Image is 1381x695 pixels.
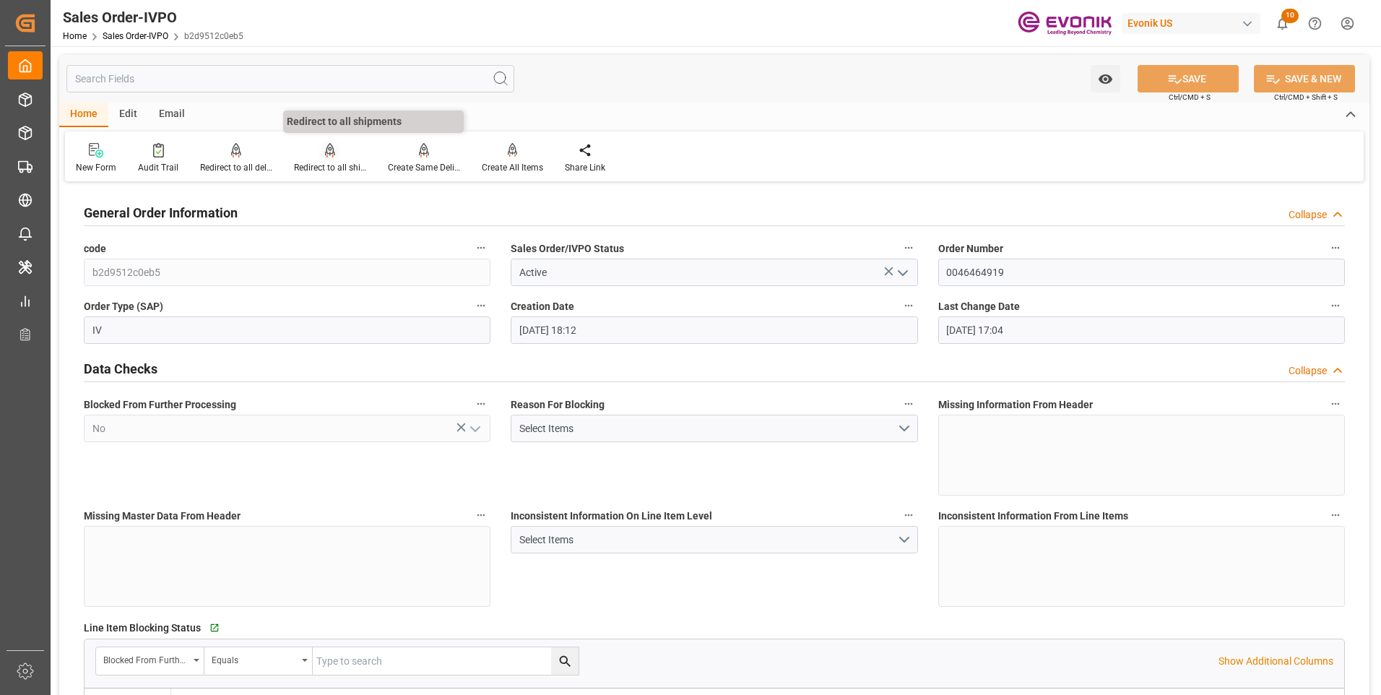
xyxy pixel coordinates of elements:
button: Blocked From Further Processing [472,394,490,413]
div: Collapse [1289,363,1327,379]
span: Ctrl/CMD + S [1169,92,1211,103]
button: Missing Master Data From Header [472,506,490,525]
button: open menu [891,262,912,284]
div: Create Same Delivery Date [388,161,460,174]
button: open menu [204,647,313,675]
button: open menu [511,526,917,553]
div: Redirect to all shipments [294,161,366,174]
span: Creation Date [511,299,574,314]
button: Missing Information From Header [1326,394,1345,413]
button: open menu [96,647,204,675]
h2: General Order Information [84,203,238,223]
div: Home [59,103,108,127]
button: Last Change Date [1326,296,1345,315]
button: Creation Date [899,296,918,315]
input: MM-DD-YYYY HH:MM [938,316,1345,344]
p: Redirect to all shipments [283,111,464,133]
button: open menu [1091,65,1120,92]
button: search button [551,647,579,675]
div: Sales Order-IVPO [63,7,243,28]
span: Ctrl/CMD + Shift + S [1274,92,1338,103]
button: Reason For Blocking [899,394,918,413]
span: code [84,241,106,256]
span: Missing Information From Header [938,397,1093,413]
button: Help Center [1299,7,1331,40]
button: Evonik US [1122,9,1266,37]
span: Inconsistent Information On Line Item Level [511,509,712,524]
span: Order Type (SAP) [84,299,163,314]
input: Type to search [313,647,579,675]
button: open menu [511,415,917,442]
span: Order Number [938,241,1003,256]
button: show 10 new notifications [1266,7,1299,40]
div: New Form [76,161,116,174]
input: MM-DD-YYYY HH:MM [511,316,917,344]
div: Audit Trail [138,161,178,174]
div: Select Items [519,421,897,436]
button: Sales Order/IVPO Status [899,238,918,257]
span: Inconsistent Information From Line Items [938,509,1128,524]
div: Select Items [519,532,897,548]
input: Search Fields [66,65,514,92]
div: Email [148,103,196,127]
div: Edit [108,103,148,127]
a: Sales Order-IVPO [103,31,168,41]
div: Redirect to all deliveries [200,161,272,174]
img: Evonik-brand-mark-Deep-Purple-RGB.jpeg_1700498283.jpeg [1018,11,1112,36]
div: Equals [212,650,297,667]
button: Inconsistent Information From Line Items [1326,506,1345,525]
button: Order Number [1326,238,1345,257]
div: Blocked From Further Processing [103,650,189,667]
a: Home [63,31,87,41]
button: open menu [464,418,485,440]
span: Reason For Blocking [511,397,605,413]
button: Inconsistent Information On Line Item Level [899,506,918,525]
div: Share Link [565,161,605,174]
div: Collapse [1289,207,1327,223]
p: Show Additional Columns [1218,654,1333,669]
h2: Data Checks [84,359,157,379]
button: SAVE [1138,65,1239,92]
button: SAVE & NEW [1254,65,1355,92]
span: Line Item Blocking Status [84,621,201,636]
span: Sales Order/IVPO Status [511,241,624,256]
div: Evonik US [1122,13,1260,34]
button: Order Type (SAP) [472,296,490,315]
button: code [472,238,490,257]
span: Last Change Date [938,299,1020,314]
span: Missing Master Data From Header [84,509,241,524]
div: Create All Items [482,161,543,174]
span: Blocked From Further Processing [84,397,236,413]
span: 10 [1281,9,1299,23]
